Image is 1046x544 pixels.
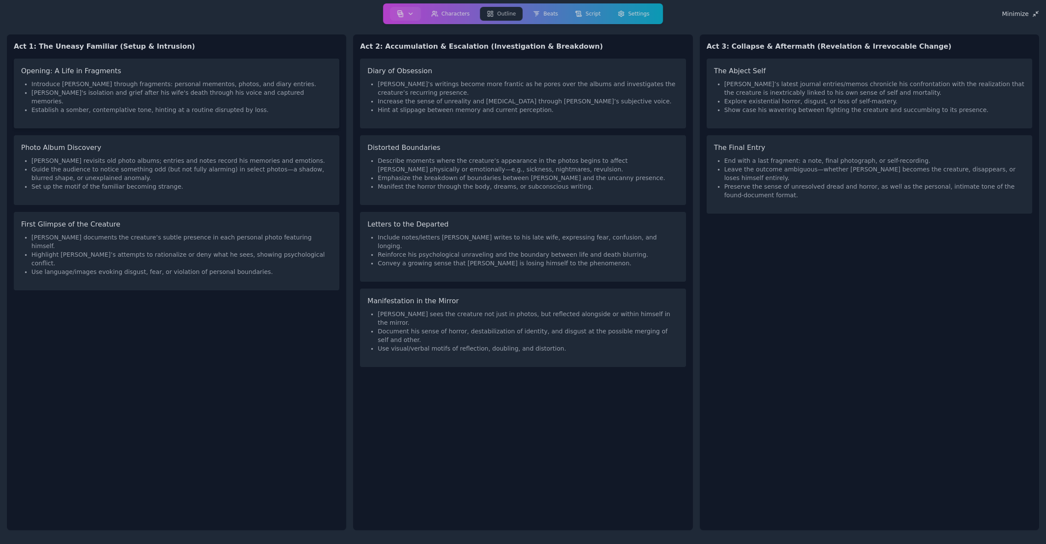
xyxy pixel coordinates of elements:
[724,182,1025,199] li: Preserve the sense of unresolved dread and horror, as well as the personal, intimate tone of the ...
[714,143,1025,153] h3: The Final Entry
[31,233,332,250] li: [PERSON_NAME] documents the creature’s subtle presence in each personal photo featuring himself.
[21,66,332,76] h3: Opening: A Life in Fragments
[707,41,1032,52] h2: Act 3: Collapse & Aftermath (Revelation & Irrevocable Change)
[367,296,678,306] h3: Manifestation in the Mirror
[367,143,678,153] h3: Distorted Boundaries
[31,106,332,114] li: Establish a somber, contemplative tone, hinting at a routine disrupted by loss.
[367,219,678,230] h3: Letters to the Departed
[525,5,567,22] a: Beats
[31,182,332,191] li: Set up the motif of the familiar becoming strange.
[378,156,678,174] li: Describe moments where the creature’s appearance in the photos begins to affect [PERSON_NAME] phy...
[724,165,1025,182] li: Leave the outcome ambiguous—whether [PERSON_NAME] becomes the creature, disappears, or loses hims...
[568,7,608,21] button: Script
[378,250,678,259] li: Reinforce his psychological unraveling and the boundary between life and death blurring.
[609,5,658,22] a: Settings
[367,66,678,76] h3: Diary of Obsession
[21,143,332,153] h3: Photo Album Discovery
[31,267,332,276] li: Use language/images evoking disgust, fear, or violation of personal boundaries.
[567,5,609,22] a: Script
[378,97,678,106] li: Increase the sense of unreality and [MEDICAL_DATA] through [PERSON_NAME]’s subjective voice.
[714,66,1025,76] h3: The Abject Self
[378,174,678,182] li: Emphasize the breakdown of boundaries between [PERSON_NAME] and the uncanny presence.
[724,97,1025,106] li: Explore existential horror, disgust, or loss of self-mastery.
[360,41,686,52] h2: Act 2: Accumulation & Escalation (Investigation & Breakdown)
[31,156,332,165] li: [PERSON_NAME] revisits old photo albums; entries and notes record his memories and emotions.
[21,219,332,230] h3: First Glimpse of the Creature
[31,88,332,106] li: [PERSON_NAME]'s isolation and grief after his wife's death through his voice and captured memories.
[378,327,678,344] li: Document his sense of horror, destabilization of identity, and disgust at the possible merging of...
[378,80,678,97] li: [PERSON_NAME]’s writings become more frantic as he pores over the albums and investigates the cre...
[526,7,565,21] button: Beats
[31,80,332,88] li: Introduce [PERSON_NAME] through fragments: personal mementos, photos, and diary entries.
[378,259,678,267] li: Convey a growing sense that [PERSON_NAME] is losing himself to the phenomenon.
[378,106,678,114] li: Hint at slippage between memory and current perception.
[424,7,477,21] button: Characters
[724,80,1025,97] li: [PERSON_NAME]’s latest journal entries/memos chronicle his confrontation with the realization tha...
[378,233,678,250] li: Include notes/letters [PERSON_NAME] writes to his late wife, expressing fear, confusion, and long...
[724,156,1025,165] li: End with a last fragment: a note, final photograph, or self-recording.
[31,250,332,267] li: Highlight [PERSON_NAME]’s attempts to rationalize or deny what he sees, showing psychological con...
[378,344,678,353] li: Use visual/verbal motifs of reflection, doubling, and distortion.
[31,165,332,182] li: Guide the audience to notice something odd (but not fully alarming) in select photos—a shadow, bl...
[378,310,678,327] li: [PERSON_NAME] sees the creature not just in photos, but reflected alongside or within himself in ...
[611,7,656,21] button: Settings
[478,5,525,22] a: Outline
[378,182,678,191] li: Manifest the horror through the body, dreams, or subconscious writing.
[1002,10,1039,17] div: Minimize
[397,10,404,17] img: storyboard
[422,5,478,22] a: Characters
[724,106,1025,114] li: Show case his wavering between fighting the creature and succumbing to its presence.
[480,7,523,21] button: Outline
[14,41,339,52] h2: Act 1: The Uneasy Familiar (Setup & Intrusion)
